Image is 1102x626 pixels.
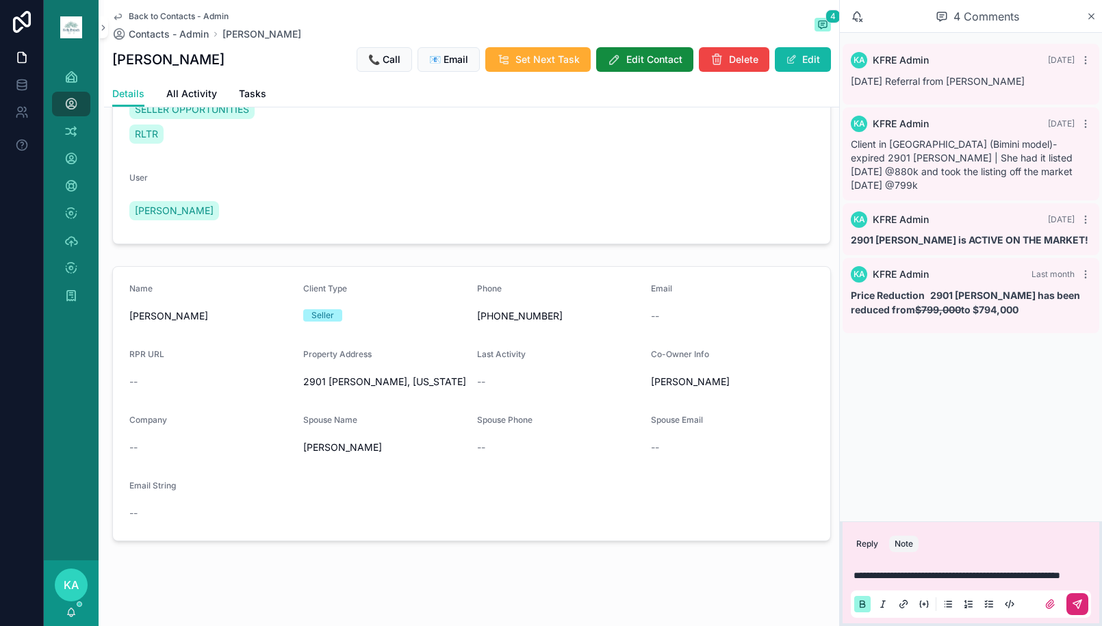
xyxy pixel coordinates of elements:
span: KFRE Admin [873,53,929,67]
span: Tasks [239,87,266,101]
a: [PERSON_NAME] [129,201,219,220]
span: KA [854,118,865,129]
span: KA [854,55,865,66]
strong: Price Reduction [851,289,925,301]
span: [PERSON_NAME] [129,309,292,323]
span: Contacts - Admin [129,27,209,41]
div: scrollable content [44,55,99,560]
span: KFRE Admin [873,117,929,131]
p: [DATE] Referral from [PERSON_NAME] [851,74,1091,88]
button: 4 [815,18,831,34]
span: [PERSON_NAME] [651,375,814,389]
span: [PERSON_NAME] [135,204,214,218]
span: Details [112,87,144,101]
span: 📧 Email [429,53,468,66]
span: Edit Contact [626,53,682,66]
a: [PERSON_NAME] [222,27,301,41]
span: [DATE] [1048,214,1075,224]
span: -- [129,375,138,389]
span: KA [854,214,865,225]
a: RLTR [129,125,164,144]
span: [PHONE_NUMBER] [477,309,640,323]
div: Note [895,538,913,549]
button: Edit [775,47,831,72]
span: Client in [GEOGRAPHIC_DATA] (Bimini model)- expired 2901 [PERSON_NAME] | She had it listed [DATE]... [851,138,1073,191]
a: Details [112,81,144,107]
strong: 2901 [PERSON_NAME] has been reduced from to $794,000 [851,289,1080,315]
span: Spouse Email [651,415,703,425]
span: SELLER OPPORTUNITIES [135,103,249,116]
span: -- [651,441,659,454]
button: 📧 Email [418,47,480,72]
span: Property Address [303,349,372,359]
button: 📞 Call [357,47,412,72]
span: Company [129,415,167,425]
del: $799,000 [915,304,961,315]
span: KA [64,577,79,593]
a: SELLER OPPORTUNITIES [129,100,255,119]
span: 2901 [PERSON_NAME], [US_STATE] [303,375,466,389]
span: KA [854,269,865,280]
h1: [PERSON_NAME] [112,50,225,69]
a: Contacts - Admin [112,27,209,41]
span: Email String [129,480,176,491]
span: 📞 Call [368,53,400,66]
a: All Activity [166,81,217,109]
span: Phone [477,283,502,294]
img: App logo [60,16,82,38]
span: [DATE] [1048,118,1075,129]
span: KFRE Admin [873,268,929,281]
strong: 2901 [PERSON_NAME] is ACTIVE ON THE MARKET! [851,234,1088,246]
span: Last Activity [477,349,526,359]
button: Set Next Task [485,47,591,72]
span: Delete [729,53,758,66]
span: -- [129,441,138,454]
a: Tasks [239,81,266,109]
button: Edit Contact [596,47,693,72]
span: [DATE] [1048,55,1075,65]
span: -- [477,375,485,389]
span: -- [651,309,659,323]
span: RPR URL [129,349,164,359]
span: Name [129,283,153,294]
span: RLTR [135,127,158,141]
span: Spouse Phone [477,415,533,425]
span: Email [651,283,672,294]
div: Seller [311,309,334,322]
span: Set Next Task [515,53,580,66]
span: Back to Contacts - Admin [129,11,229,22]
span: 4 Comments [953,8,1019,25]
a: Back to Contacts - Admin [112,11,229,22]
button: Reply [851,536,884,552]
button: Delete [699,47,769,72]
span: -- [477,441,485,454]
span: [PERSON_NAME] [303,441,466,454]
button: Note [889,536,919,552]
span: -- [129,506,138,520]
span: KFRE Admin [873,213,929,226]
span: Last month [1031,269,1075,279]
span: Co-Owner Info [651,349,709,359]
span: Client Type [303,283,347,294]
span: All Activity [166,87,217,101]
span: 4 [825,10,841,23]
span: Spouse Name [303,415,357,425]
span: User [129,172,148,183]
